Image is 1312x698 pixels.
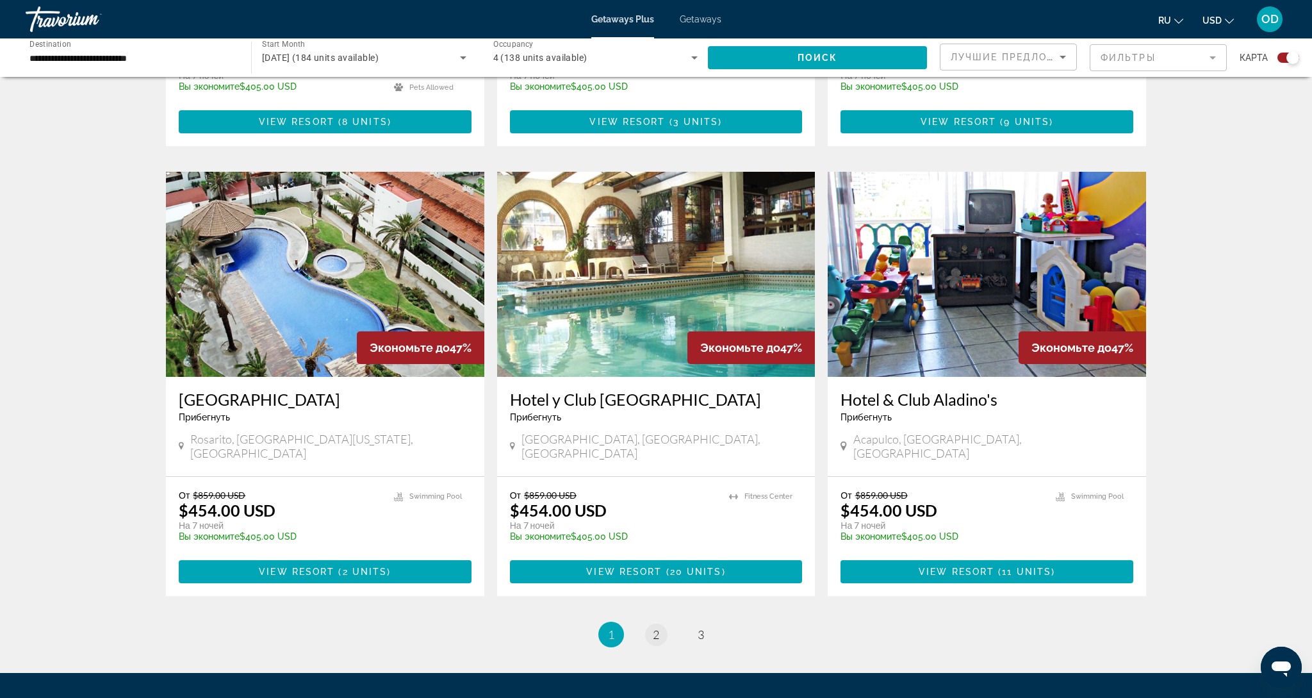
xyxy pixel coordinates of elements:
span: $859.00 USD [524,490,577,501]
span: Экономьте до [370,341,450,354]
span: 3 units [673,117,719,127]
span: Поиск [798,53,838,63]
span: ru [1158,15,1171,26]
span: 4 (138 units available) [493,53,587,63]
span: ( ) [994,567,1055,577]
p: $405.00 USD [179,81,381,92]
span: $859.00 USD [193,490,245,501]
button: Change language [1158,11,1183,29]
span: Лучшие предложения [951,52,1087,62]
img: 1310E01L.jpg [497,172,816,377]
span: Прибегнуть [510,412,561,422]
p: $405.00 USD [840,531,1043,542]
span: View Resort [589,117,665,127]
button: Filter [1090,44,1227,72]
span: ( ) [666,117,723,127]
button: View Resort(9 units) [840,110,1133,133]
span: Swimming Pool [409,492,462,501]
a: Hotel y Club [GEOGRAPHIC_DATA] [510,390,803,409]
span: OD [1261,13,1279,26]
a: Getaways [680,14,721,24]
span: Вы экономите [179,531,240,542]
a: Getaways Plus [591,14,654,24]
span: View Resort [919,567,994,577]
button: View Resort(3 units) [510,110,803,133]
span: Вы экономите [840,531,901,542]
span: Rosarito, [GEOGRAPHIC_DATA][US_STATE], [GEOGRAPHIC_DATA] [190,432,471,460]
iframe: Schaltfläche zum Öffnen des Messaging-Fensters [1261,647,1302,688]
p: $405.00 USD [179,531,381,542]
span: Вы экономите [510,531,571,542]
span: 2 [653,627,659,642]
a: Hotel & Club Aladino's [840,390,1133,409]
span: Вы экономите [840,81,901,92]
span: Pets Allowed [409,83,454,92]
a: Travorium [26,3,154,36]
span: View Resort [259,117,334,127]
span: Fitness Center [744,492,792,501]
p: На 7 ночей [510,520,717,531]
span: карта [1240,49,1268,67]
span: Acapulco, [GEOGRAPHIC_DATA], [GEOGRAPHIC_DATA] [853,432,1133,460]
span: ( ) [996,117,1053,127]
p: $405.00 USD [510,531,717,542]
p: $405.00 USD [510,81,712,92]
p: $454.00 USD [179,501,275,520]
span: Прибегнуть [840,412,892,422]
div: 47% [687,331,815,364]
button: View Resort(20 units) [510,560,803,583]
p: На 7 ночей [179,520,381,531]
button: View Resort(2 units) [179,560,471,583]
button: View Resort(11 units) [840,560,1133,583]
img: C226E01X.jpg [166,172,484,377]
span: USD [1202,15,1222,26]
span: Start Month [262,40,305,49]
span: ( ) [334,117,391,127]
span: 3 [698,627,704,642]
button: Поиск [708,46,927,69]
span: View Resort [259,567,334,577]
mat-select: Sort by [951,49,1066,65]
span: 8 units [342,117,388,127]
span: 2 units [343,567,388,577]
p: $454.00 USD [840,501,937,520]
div: 47% [1019,331,1146,364]
span: Экономьте до [700,341,780,354]
a: [GEOGRAPHIC_DATA] [179,390,471,409]
p: $454.00 USD [510,501,607,520]
span: От [510,490,521,501]
button: View Resort(8 units) [179,110,471,133]
img: A708O01X.jpg [828,172,1146,377]
div: 47% [357,331,484,364]
span: View Resort [586,567,662,577]
span: Вы экономите [179,81,240,92]
span: ( ) [334,567,391,577]
button: User Menu [1253,6,1286,33]
span: [DATE] (184 units available) [262,53,379,63]
span: [GEOGRAPHIC_DATA], [GEOGRAPHIC_DATA], [GEOGRAPHIC_DATA] [521,432,803,460]
p: $405.00 USD [840,81,1043,92]
span: $859.00 USD [855,490,908,501]
span: Destination [29,39,71,48]
span: 1 [608,627,614,642]
p: На 7 ночей [840,520,1043,531]
span: 20 units [670,567,722,577]
span: Вы экономите [510,81,571,92]
span: Прибегнуть [179,412,230,422]
nav: Pagination [166,622,1146,647]
span: Occupancy [493,40,534,49]
span: От [840,490,851,501]
button: Change currency [1202,11,1234,29]
span: View Resort [921,117,996,127]
span: 11 units [1002,567,1051,577]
